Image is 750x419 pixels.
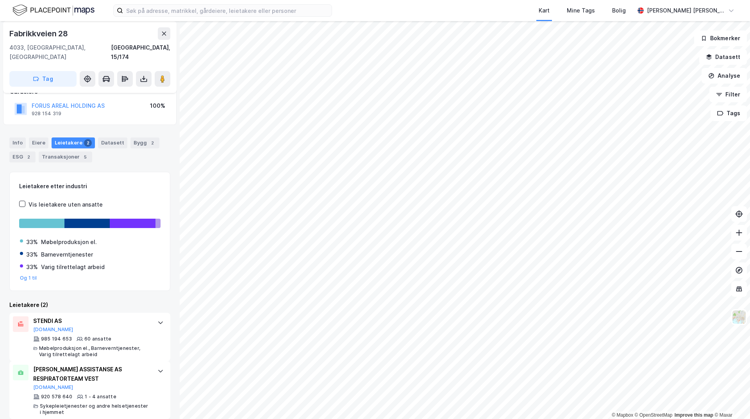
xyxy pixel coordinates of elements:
img: logo.f888ab2527a4732fd821a326f86c7f29.svg [12,4,95,17]
div: 2 [84,139,92,147]
div: Varig tilrettelagt arbeid [41,262,105,272]
div: 985 194 653 [41,336,72,342]
div: STENDI AS [33,316,150,326]
a: Improve this map [675,412,713,418]
div: 1 - 4 ansatte [85,394,116,400]
button: Tag [9,71,77,87]
button: Og 1 til [20,275,37,281]
div: Vis leietakere uten ansatte [29,200,103,209]
iframe: Chat Widget [711,382,750,419]
div: Mine Tags [567,6,595,15]
div: 2 [148,139,156,147]
div: Leietakere (2) [9,300,170,310]
div: 33% [26,262,38,272]
button: Bokmerker [694,30,747,46]
div: 920 578 640 [41,394,72,400]
button: Tags [711,105,747,121]
div: [PERSON_NAME] ASSISTANSE AS RESPIRATORTEAM VEST [33,365,150,383]
div: 60 ansatte [84,336,111,342]
a: Mapbox [612,412,633,418]
div: ESG [9,152,36,162]
div: Leietakere [52,137,95,148]
div: 33% [26,250,38,259]
div: [PERSON_NAME] [PERSON_NAME] [647,6,725,15]
div: 100% [150,101,165,111]
div: Fabrikkveien 28 [9,27,70,40]
div: [GEOGRAPHIC_DATA], 15/174 [111,43,170,62]
div: Sykepleietjenester og andre helsetjenester i hjemmet [40,403,150,415]
div: Bygg [130,137,159,148]
div: Leietakere etter industri [19,182,161,191]
div: Møbelproduksjon el. [41,237,97,247]
div: Datasett [98,137,127,148]
img: Z [732,310,746,325]
div: 2 [25,153,32,161]
button: [DOMAIN_NAME] [33,384,73,390]
button: Datasett [699,49,747,65]
div: Eiere [29,137,48,148]
div: Info [9,137,26,148]
div: 4033, [GEOGRAPHIC_DATA], [GEOGRAPHIC_DATA] [9,43,111,62]
input: Søk på adresse, matrikkel, gårdeiere, leietakere eller personer [123,5,332,16]
div: 928 154 319 [32,111,61,117]
div: 33% [26,237,38,247]
div: Bolig [612,6,626,15]
div: Kontrollprogram for chat [711,382,750,419]
div: Transaksjoner [39,152,92,162]
button: Analyse [702,68,747,84]
div: 5 [81,153,89,161]
a: OpenStreetMap [635,412,673,418]
button: [DOMAIN_NAME] [33,326,73,333]
div: Barneverntjenester [41,250,93,259]
div: Møbelproduksjon el., Barneverntjenester, Varig tilrettelagt arbeid [39,345,150,358]
div: Kart [539,6,550,15]
button: Filter [709,87,747,102]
